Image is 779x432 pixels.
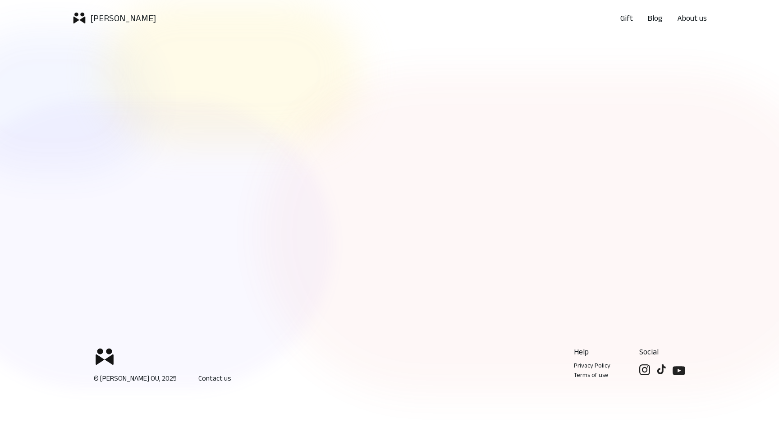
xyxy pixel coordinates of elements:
[639,364,650,375] img: Follow us on social media
[94,346,115,368] img: logoicon
[94,373,177,384] p: © [PERSON_NAME] OU, 2025
[322,36,457,339] iframe: Kuizu Indirect Onboarding
[90,12,156,24] p: [PERSON_NAME]
[647,12,663,24] a: Blog
[620,12,633,24] a: Gift
[673,364,685,377] img: Follow us on social media
[198,373,231,384] a: Contact us
[656,364,666,374] img: Follow us on social media
[574,370,610,380] a: Terms of use
[72,11,87,25] img: logoicon
[574,346,610,358] p: Help
[639,346,685,358] p: Social
[574,361,610,370] a: Privacy Policy
[677,12,707,24] a: About us
[72,11,156,25] a: logoicon[PERSON_NAME]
